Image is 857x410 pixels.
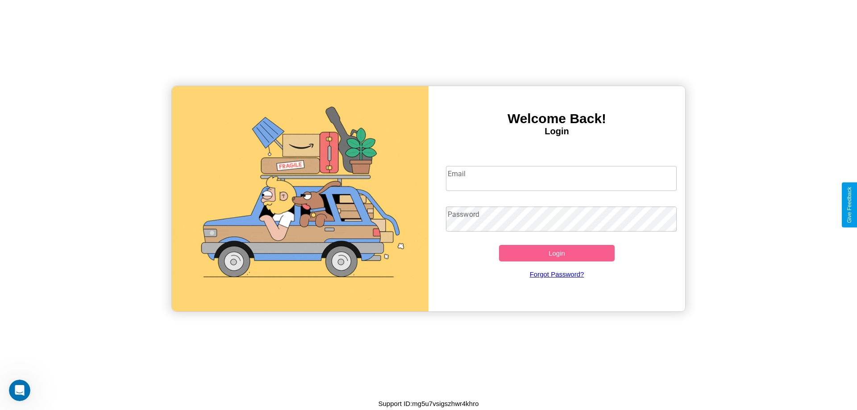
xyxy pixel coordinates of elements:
h3: Welcome Back! [428,111,685,126]
p: Support ID: mg5u7vsigszhwr4khro [378,398,478,410]
button: Login [499,245,615,261]
img: gif [172,86,428,311]
a: Forgot Password? [441,261,673,287]
div: Give Feedback [846,187,853,223]
iframe: Intercom live chat [9,380,30,401]
h4: Login [428,126,685,137]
